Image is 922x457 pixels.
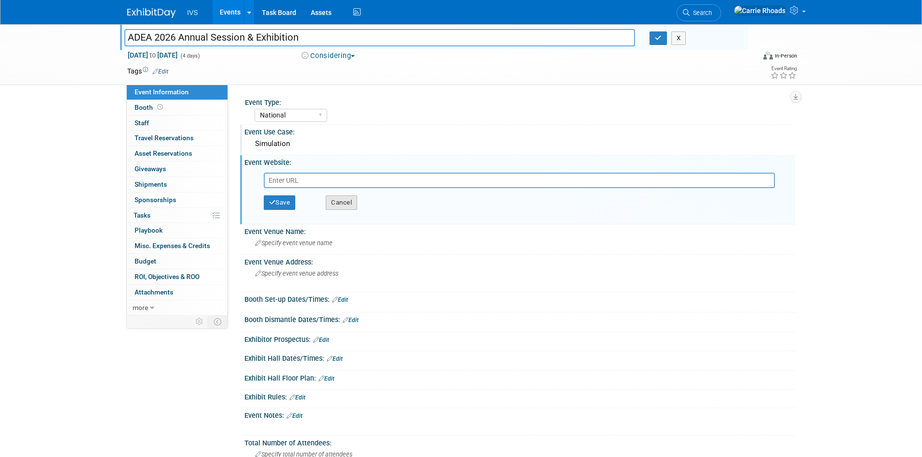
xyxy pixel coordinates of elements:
img: Carrie Rhoads [734,5,786,16]
a: Booth [127,100,227,115]
a: Sponsorships [127,192,227,207]
div: Exhibitor Prospectus: [244,332,795,345]
a: Giveaways [127,162,227,177]
span: Event Information [135,88,189,96]
div: Exhibit Rules: [244,390,795,402]
td: Toggle Event Tabs [208,315,227,328]
span: Shipments [135,180,167,188]
span: IVS [187,9,198,16]
button: Cancel [326,195,357,210]
div: Event Venue Address: [244,255,795,267]
span: Budget [135,257,156,265]
a: ROI, Objectives & ROO [127,269,227,284]
div: Simulation [252,136,788,151]
a: Edit [152,68,168,75]
span: Misc. Expenses & Credits [135,242,210,250]
span: Tasks [134,211,151,219]
span: Search [690,9,712,16]
a: Budget [127,254,227,269]
button: Considering [298,51,359,61]
div: Event Format [698,50,798,65]
td: Personalize Event Tab Strip [191,315,208,328]
span: (4 days) [180,53,200,59]
span: ROI, Objectives & ROO [135,273,199,280]
span: Playbook [135,226,163,234]
span: Travel Reservations [135,134,194,142]
span: more [133,304,148,311]
div: Event Use Case: [244,125,795,137]
div: Event Website: [244,155,795,167]
a: Tasks [127,208,227,223]
div: Event Type: [245,95,791,107]
div: Booth Dismantle Dates/Times: [244,312,795,325]
div: Event Rating [771,66,797,71]
div: Event Venue Name: [244,224,795,236]
button: X [671,31,686,45]
a: Edit [287,413,302,419]
span: Booth not reserved yet [155,103,165,111]
a: Misc. Expenses & Credits [127,238,227,253]
div: Event Notes: [244,408,795,421]
a: Attachments [127,285,227,300]
span: Specify event venue address [255,270,338,277]
button: Save [264,195,296,210]
a: more [127,300,227,315]
a: Edit [318,375,334,382]
div: Exhibit Hall Floor Plan: [244,371,795,383]
a: Event Information [127,85,227,100]
div: Booth Set-up Dates/Times: [244,292,795,305]
span: Booth [135,103,165,111]
div: Exhibit Hall Dates/Times: [244,351,795,364]
a: Edit [332,296,348,303]
a: Search [677,4,721,21]
div: Total Number of Attendees: [244,436,795,448]
span: to [148,51,157,59]
td: Tags [127,66,168,76]
a: Edit [327,355,343,362]
span: Staff [135,119,149,127]
a: Edit [313,337,329,343]
span: Attachments [135,288,173,296]
div: In-Person [774,52,797,59]
a: Asset Reservations [127,146,227,161]
a: Edit [289,394,305,401]
img: Format-Inperson.png [763,52,773,59]
span: Giveaways [135,165,166,173]
a: Shipments [127,177,227,192]
img: ExhibitDay [127,8,176,18]
a: Playbook [127,223,227,238]
span: Sponsorships [135,196,176,204]
span: [DATE] [DATE] [127,51,178,59]
span: Asset Reservations [135,149,192,157]
span: Specify event venue name [255,239,333,247]
a: Travel Reservations [127,131,227,146]
a: Edit [343,317,359,324]
input: Enter URL [264,173,775,188]
a: Staff [127,116,227,131]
